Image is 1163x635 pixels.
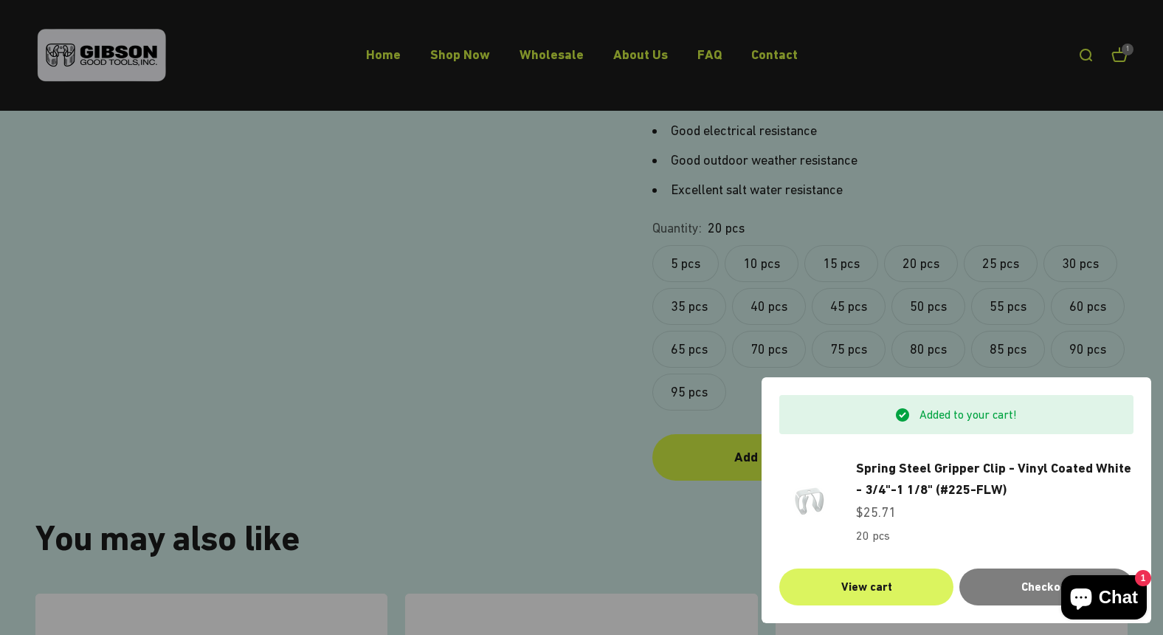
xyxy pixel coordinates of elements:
[959,569,1133,605] button: Checkout
[856,502,896,524] sale-price: $25.71
[779,569,953,605] a: View cart
[779,472,838,531] img: Gripper clip, made & shipped from the USA!
[856,526,1133,546] p: 20 pcs
[779,395,1133,435] div: Added to your cart!
[856,458,1133,501] a: Spring Steel Gripper Clip - Vinyl Coated White - 3/4"-1 1/8" (#225-FLW)
[977,577,1116,597] div: Checkout
[1057,575,1151,623] inbox-online-store-chat: Shopify online store chat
